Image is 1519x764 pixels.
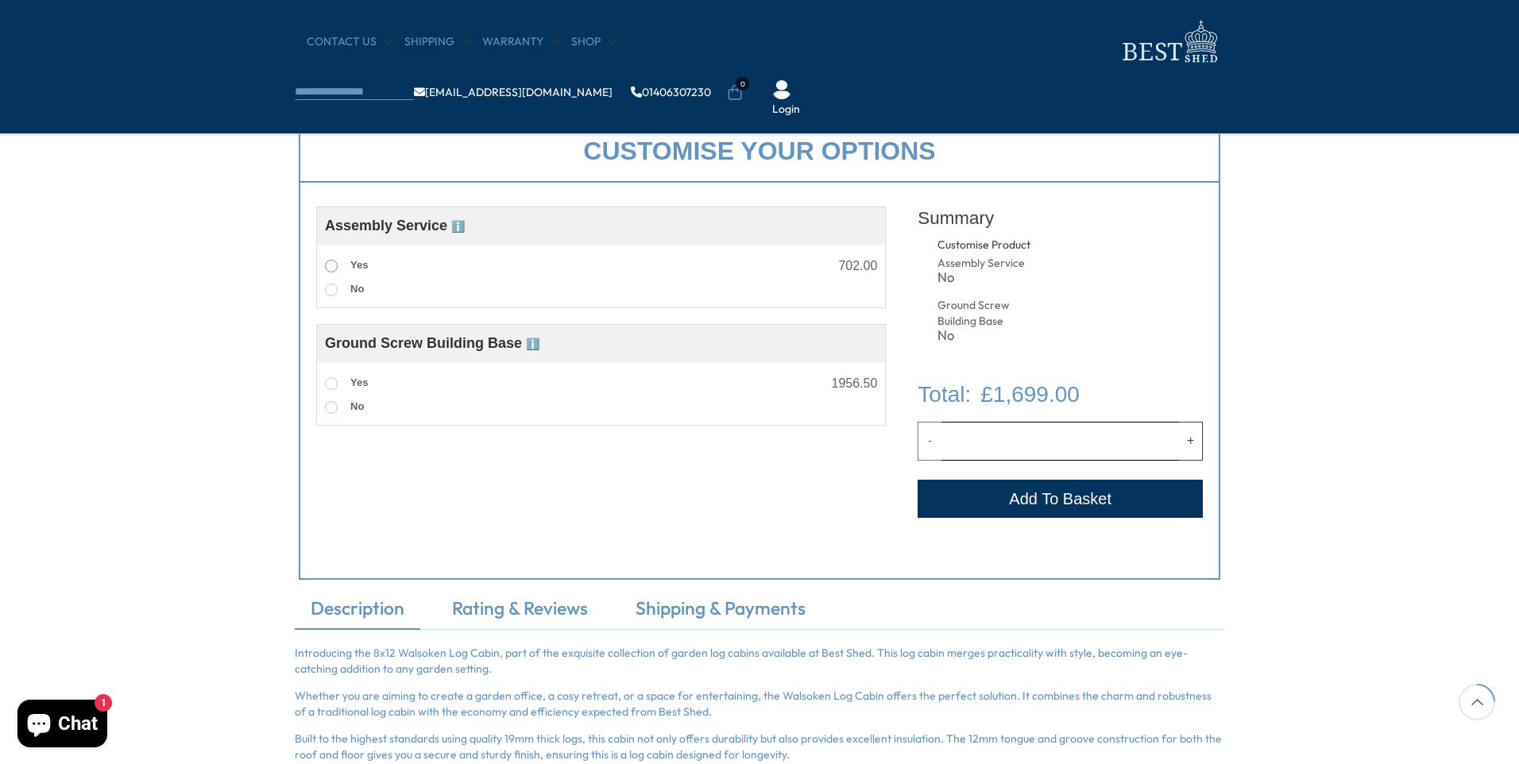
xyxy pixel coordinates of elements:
div: 702.00 [838,260,877,272]
span: Yes [350,376,368,388]
a: Description [295,596,420,629]
div: 1956.50 [831,377,877,390]
div: No [937,329,1035,342]
span: No [350,283,364,295]
p: Introducing the 8x12 Walsoken Log Cabin, part of the exquisite collection of garden log cabins av... [295,646,1224,677]
span: No [350,400,364,412]
a: Shipping [404,34,470,50]
a: CONTACT US [307,34,392,50]
a: [EMAIL_ADDRESS][DOMAIN_NAME] [414,87,613,98]
button: Increase quantity [1179,422,1203,460]
a: Rating & Reviews [436,596,604,629]
div: Summary [918,199,1203,237]
a: 0 [727,85,743,101]
span: ℹ️ [451,220,465,233]
div: Ground Screw Building Base [937,298,1035,329]
button: Decrease quantity [918,422,941,460]
div: No [937,271,1035,284]
p: Whether you are aiming to create a garden office, a cosy retreat, or a space for entertaining, th... [295,689,1224,720]
span: 0 [736,77,749,91]
div: Customise your options [299,120,1220,183]
div: Assembly Service [937,256,1035,272]
img: User Icon [772,80,791,99]
img: logo [1113,16,1224,68]
span: Yes [350,259,368,271]
p: Built to the highest standards using quality 19mm thick logs, this cabin not only offers durabili... [295,731,1224,762]
a: Login [772,102,800,118]
span: ℹ️ [526,338,539,350]
a: Warranty [482,34,559,50]
div: Customise Product [937,237,1091,253]
inbox-online-store-chat: Shopify online store chat [13,700,112,751]
span: Ground Screw Building Base [325,335,539,351]
a: Shop [571,34,616,50]
a: 01406307230 [631,87,711,98]
a: Shipping & Payments [620,596,821,629]
span: Assembly Service [325,218,465,233]
span: £1,699.00 [980,378,1080,411]
input: Quantity [941,422,1179,460]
